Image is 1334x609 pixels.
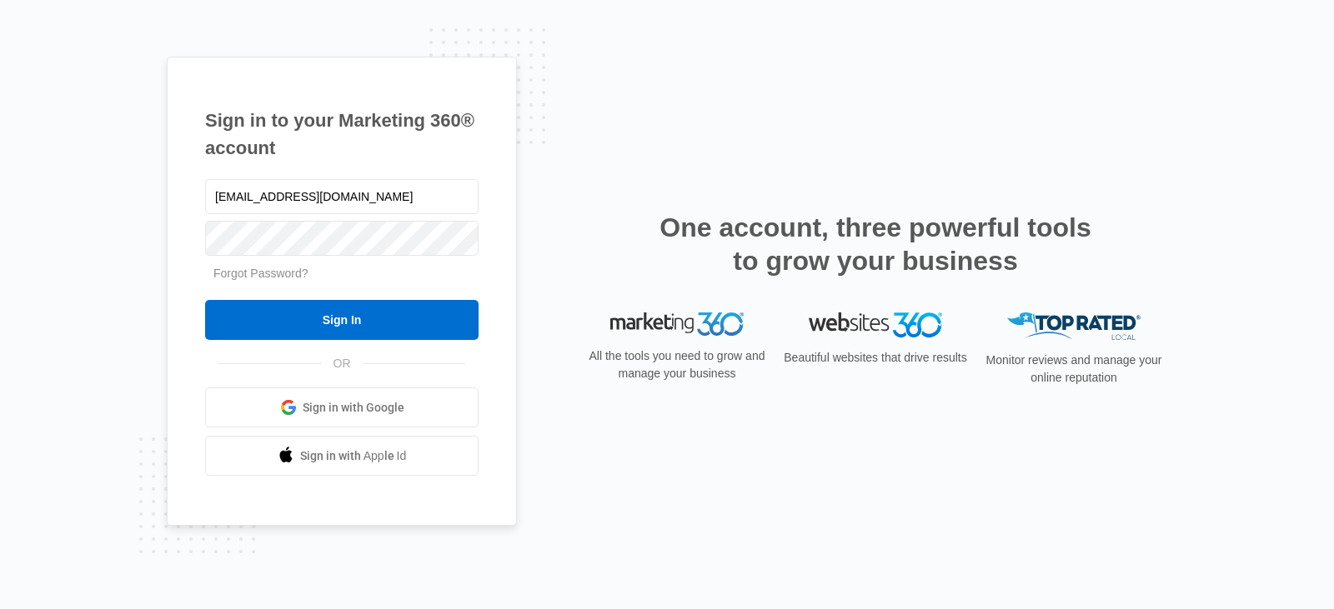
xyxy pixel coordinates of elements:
a: Sign in with Apple Id [205,436,479,476]
p: Beautiful websites that drive results [782,349,969,367]
input: Email [205,179,479,214]
p: All the tools you need to grow and manage your business [584,347,770,382]
img: Top Rated Local [1007,312,1141,340]
img: Marketing 360 [610,312,744,336]
input: Sign In [205,300,479,340]
p: Monitor reviews and manage your online reputation [980,352,1167,387]
a: Sign in with Google [205,387,479,427]
a: Forgot Password? [213,267,308,280]
span: Sign in with Google [303,399,404,417]
span: OR [322,355,363,372]
span: Sign in with Apple Id [300,447,407,465]
img: Websites 360 [809,312,942,337]
h2: One account, three powerful tools to grow your business [654,211,1096,277]
h1: Sign in to your Marketing 360® account [205,107,479,162]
